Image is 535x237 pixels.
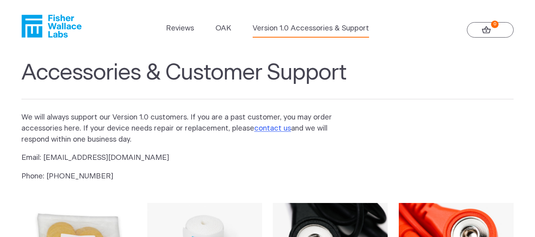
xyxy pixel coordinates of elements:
a: 0 [467,22,514,38]
a: contact us [254,125,291,132]
p: We will always support our Version 1.0 customers. If you are a past customer, you may order acces... [21,112,345,145]
a: Reviews [166,23,194,34]
a: Fisher Wallace [21,15,82,38]
a: Version 1.0 Accessories & Support [253,23,369,34]
strong: 0 [491,21,499,28]
p: Phone: [PHONE_NUMBER] [21,171,345,182]
h1: Accessories & Customer Support [21,60,514,99]
a: OAK [215,23,231,34]
p: Email: [EMAIL_ADDRESS][DOMAIN_NAME] [21,152,345,163]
